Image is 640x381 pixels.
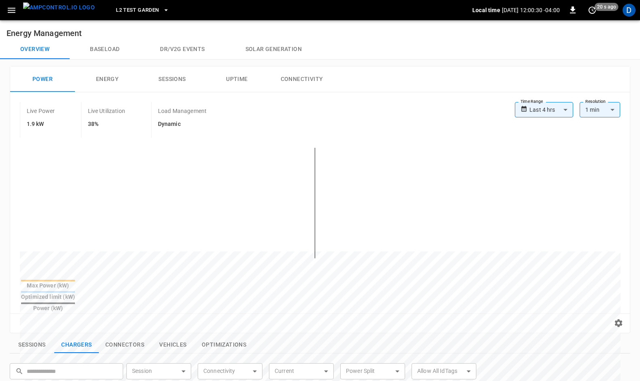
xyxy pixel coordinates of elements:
[205,66,269,92] button: Uptime
[151,336,195,353] button: show latest vehicles
[88,107,125,115] p: Live Utilization
[27,120,55,129] h6: 1.9 kW
[225,40,322,59] button: Solar generation
[529,102,573,117] div: Last 4 hrs
[158,120,207,129] h6: Dynamic
[75,66,140,92] button: Energy
[623,4,636,17] div: profile-icon
[585,98,606,105] label: Resolution
[140,40,225,59] button: Dr/V2G events
[23,2,95,13] img: ampcontrol.io logo
[116,6,159,15] span: L2 Test Garden
[580,102,620,117] div: 1 min
[472,6,500,14] p: Local time
[595,3,619,11] span: 20 s ago
[521,98,543,105] label: Time Range
[54,336,99,353] button: show latest charge points
[586,4,599,17] button: set refresh interval
[113,2,173,18] button: L2 Test Garden
[502,6,560,14] p: [DATE] 12:00:30 -04:00
[27,107,55,115] p: Live Power
[99,336,151,353] button: show latest connectors
[70,40,140,59] button: Baseload
[158,107,207,115] p: Load Management
[269,66,334,92] button: Connectivity
[195,336,253,353] button: show latest optimizations
[140,66,205,92] button: Sessions
[88,120,125,129] h6: 38%
[10,336,54,353] button: show latest sessions
[10,66,75,92] button: Power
